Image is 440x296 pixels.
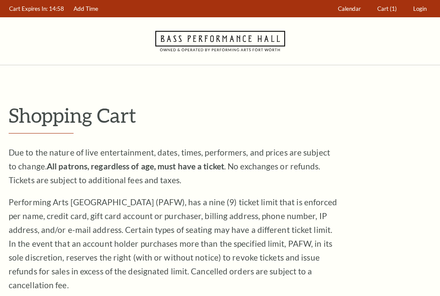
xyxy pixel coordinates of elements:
[377,5,389,12] span: Cart
[373,0,401,17] a: Cart (1)
[413,5,427,12] span: Login
[409,0,431,17] a: Login
[338,5,361,12] span: Calendar
[49,5,64,12] span: 14:58
[390,5,397,12] span: (1)
[9,5,48,12] span: Cart Expires In:
[9,195,337,292] p: Performing Arts [GEOGRAPHIC_DATA] (PAFW), has a nine (9) ticket limit that is enforced per name, ...
[47,161,224,171] strong: All patrons, regardless of age, must have a ticket
[70,0,103,17] a: Add Time
[9,104,431,126] p: Shopping Cart
[9,147,330,185] span: Due to the nature of live entertainment, dates, times, performers, and prices are subject to chan...
[334,0,365,17] a: Calendar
